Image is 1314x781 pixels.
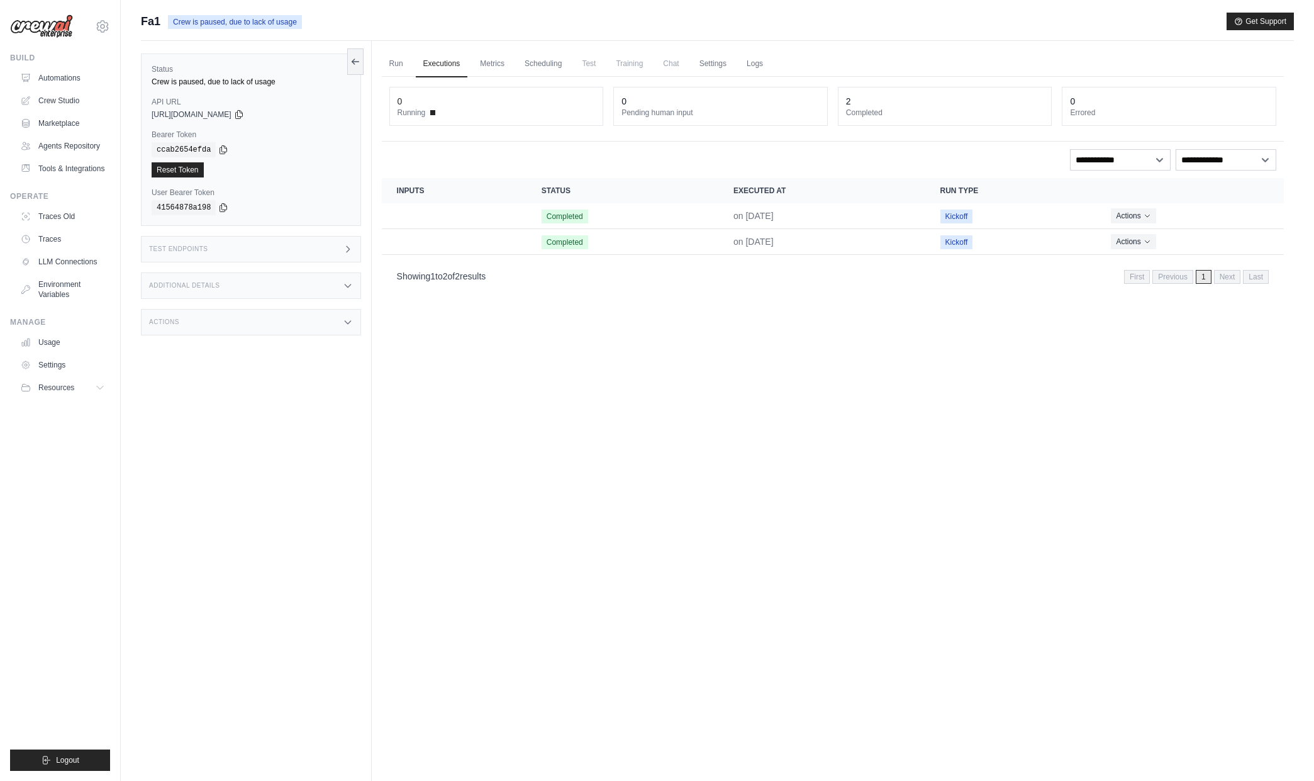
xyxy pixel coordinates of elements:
[733,237,774,247] time: September 2, 2025 at 14:15 CDT
[152,188,350,198] label: User Bearer Token
[152,130,350,140] label: Bearer Token
[718,178,925,203] th: Executed at
[621,95,626,108] div: 0
[15,113,110,133] a: Marketplace
[15,378,110,398] button: Resources
[15,136,110,156] a: Agents Repository
[1111,234,1155,249] button: Actions for execution
[152,162,204,177] a: Reset Token
[152,77,350,87] div: Crew is paused, due to lack of usage
[846,108,1044,118] dt: Completed
[10,317,110,327] div: Manage
[443,271,448,281] span: 2
[692,51,734,77] a: Settings
[398,95,403,108] div: 0
[15,332,110,352] a: Usage
[152,200,216,215] code: 41564878a198
[472,51,512,77] a: Metrics
[1227,13,1294,30] button: Get Support
[10,14,73,38] img: Logo
[940,235,973,249] span: Kickoff
[10,750,110,771] button: Logout
[15,68,110,88] a: Automations
[1070,108,1268,118] dt: Errored
[10,191,110,201] div: Operate
[739,51,771,77] a: Logs
[397,270,486,283] p: Showing to of results
[542,235,588,249] span: Completed
[149,282,220,289] h3: Additional Details
[430,271,435,281] span: 1
[1196,270,1211,284] span: 1
[149,245,208,253] h3: Test Endpoints
[398,108,426,118] span: Running
[152,97,350,107] label: API URL
[1214,270,1241,284] span: Next
[15,274,110,305] a: Environment Variables
[382,260,1284,292] nav: Pagination
[621,108,820,118] dt: Pending human input
[733,211,774,221] time: September 2, 2025 at 15:21 CDT
[15,159,110,179] a: Tools & Integrations
[15,252,110,272] a: LLM Connections
[416,51,468,77] a: Executions
[542,210,588,223] span: Completed
[15,355,110,375] a: Settings
[141,13,160,30] span: Fa1
[15,206,110,227] a: Traces Old
[940,210,973,223] span: Kickoff
[382,178,1284,292] section: Crew executions table
[382,51,411,77] a: Run
[846,95,851,108] div: 2
[382,178,526,203] th: Inputs
[1124,270,1269,284] nav: Pagination
[925,178,1096,203] th: Run Type
[1152,270,1193,284] span: Previous
[152,110,231,120] span: [URL][DOMAIN_NAME]
[1111,208,1155,223] button: Actions for execution
[1243,270,1269,284] span: Last
[152,64,350,74] label: Status
[526,178,718,203] th: Status
[574,51,603,76] span: Test
[1124,270,1150,284] span: First
[655,51,686,76] span: Chat is not available until the deployment is complete
[10,53,110,63] div: Build
[455,271,460,281] span: 2
[608,51,650,76] span: Training is not available until the deployment is complete
[152,142,216,157] code: ccab2654efda
[517,51,569,77] a: Scheduling
[15,91,110,111] a: Crew Studio
[149,318,179,326] h3: Actions
[56,755,79,765] span: Logout
[1070,95,1075,108] div: 0
[38,383,74,393] span: Resources
[15,229,110,249] a: Traces
[168,15,302,29] span: Crew is paused, due to lack of usage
